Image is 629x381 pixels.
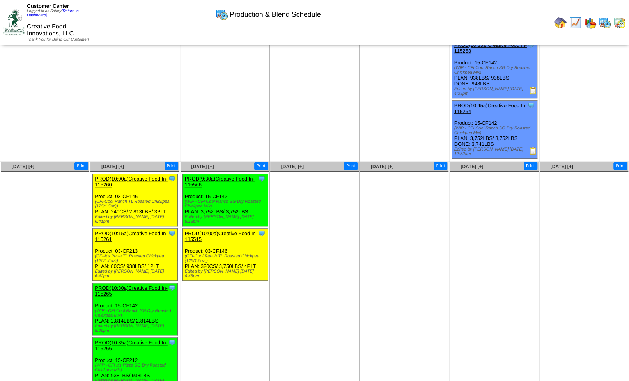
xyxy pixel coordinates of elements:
img: Tooltip [168,175,176,183]
a: PROD(10:45a)Creative Food In-115264 [454,103,526,114]
img: line_graph.gif [569,16,581,29]
a: [DATE] [+] [550,164,573,169]
div: Product: 15-CF142 PLAN: 3,752LBS / 3,752LBS [182,174,268,226]
a: (Return to Dashboard) [27,9,79,18]
button: Print [74,162,88,170]
div: (WIP - CFI Cool Ranch SG Dry Roasted Chickpea Mix) [454,126,537,135]
img: Tooltip [168,338,176,346]
div: Edited by [PERSON_NAME] [DATE] 6:42pm [95,269,177,278]
a: PROD(10:35a)Creative Food In-115263 [454,42,526,54]
div: Edited by [PERSON_NAME] [DATE] 6:41pm [95,214,177,224]
span: Thank You for Being Our Customer! [27,37,89,42]
a: [DATE] [+] [12,164,34,169]
div: Edited by [PERSON_NAME] [DATE] 8:06pm [95,324,177,333]
a: [DATE] [+] [101,164,124,169]
a: PROD(10:30a)Creative Food In-115265 [95,285,167,297]
div: Edited by [PERSON_NAME] [DATE] 6:45pm [185,269,268,278]
img: calendarprod.gif [216,8,228,21]
a: PROD(10:00a)Creative Food In-115260 [95,176,167,188]
div: Product: 03-CF146 PLAN: 320CS / 3,750LBS / 4PLT [182,229,268,281]
img: Tooltip [168,229,176,237]
button: Print [434,162,447,170]
img: calendarinout.gif [613,16,626,29]
div: Product: 03-CF213 PLAN: 80CS / 938LBS / 1PLT [93,229,178,281]
button: Print [344,162,358,170]
div: Edited by [PERSON_NAME] [DATE] 12:52am [454,147,537,156]
a: [DATE] [+] [371,164,393,169]
a: PROD(9:30a)Creative Food In-115566 [185,176,255,188]
a: [DATE] [+] [191,164,214,169]
div: Product: 03-CF146 PLAN: 240CS / 2,813LBS / 3PLT [93,174,178,226]
div: Edited by [PERSON_NAME] [DATE] 4:39pm [454,87,537,96]
span: Customer Center [27,3,69,9]
img: Production Report [529,87,537,94]
div: (WIP - CFI Cool Ranch SG Dry Roasted Chickpea Mix) [454,66,537,75]
span: Production & Blend Schedule [230,11,321,19]
img: Tooltip [258,175,266,183]
button: Print [524,162,537,170]
img: ZoRoCo_Logo(Green%26Foil)%20jpg.webp [3,9,25,35]
img: home.gif [554,16,567,29]
span: Creative Food Innovations, LLC [27,23,74,37]
img: Tooltip [258,229,266,237]
div: (WIP - CFI It's Pizza SG Dry Roasted Chickpea Mix) [95,363,177,372]
div: (WIP - CFI Cool Ranch SG Dry Roasted Chickpea Mix) [95,308,177,318]
img: Production Report [529,147,537,155]
div: Product: 15-CF142 PLAN: 2,814LBS / 2,814LBS [93,283,178,335]
button: Print [254,162,268,170]
button: Print [613,162,627,170]
a: PROD(10:15a)Creative Food In-115261 [95,230,167,242]
a: [DATE] [+] [281,164,304,169]
a: PROD(10:35a)Creative Food In-115266 [95,340,167,351]
div: (CFI-It's Pizza TL Roasted Chickpea (125/1.5oz)) [95,254,177,263]
img: Tooltip [168,284,176,292]
a: PROD(10:00a)Creative Food In-115515 [185,230,257,242]
span: Logged in as Sstory [27,9,79,18]
div: (CFI-Cool Ranch TL Roasted Chickpea (125/1.5oz)) [95,199,177,209]
img: graph.gif [584,16,596,29]
div: Product: 15-CF142 PLAN: 3,752LBS / 3,752LBS DONE: 3,741LBS [452,101,537,159]
a: [DATE] [+] [461,164,483,169]
div: (CFI-Cool Ranch TL Roasted Chickpea (125/1.5oz)) [185,254,268,263]
img: Tooltip [527,101,535,109]
div: Product: 15-CF142 PLAN: 938LBS / 938LBS DONE: 948LBS [452,40,537,98]
img: calendarprod.gif [599,16,611,29]
div: Edited by [PERSON_NAME] [DATE] 5:13pm [185,214,268,224]
div: (WIP - CFI Cool Ranch SG Dry Roasted Chickpea Mix) [185,199,268,209]
button: Print [165,162,178,170]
